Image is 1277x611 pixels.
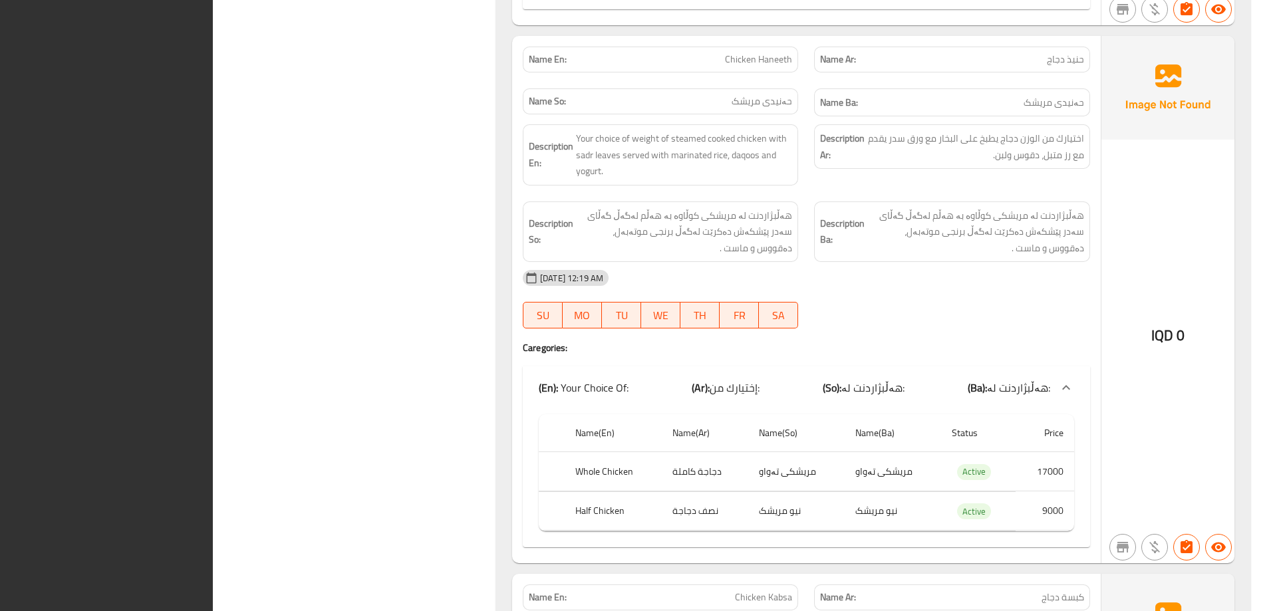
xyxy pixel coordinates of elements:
[941,414,1016,452] th: Status
[867,130,1083,163] span: اختيارك من الوزن دجاج يطبخ على البخار مع ورق سدر يقدم مع رز متبل، دقوس ولبن.
[529,215,573,248] strong: Description So:
[686,306,714,325] span: TH
[720,302,759,328] button: FR
[748,491,845,531] td: نیو مریشک
[820,215,865,248] strong: Description Ba:
[1042,590,1084,604] span: كبسة دجاج
[523,341,1090,354] h4: Caregories:
[563,302,602,328] button: MO
[820,590,856,604] strong: Name Ar:
[1047,53,1084,66] span: حنيذ دجاج
[523,302,563,328] button: SU
[841,378,905,398] span: هەڵبژاردنت لە:
[1101,36,1234,140] img: Ae5nvW7+0k+MAAAAAElFTkSuQmCC
[725,53,792,66] span: Chicken Haneeth
[602,302,641,328] button: TU
[1016,491,1074,531] td: 9000
[735,590,792,604] span: Chicken Kabsa
[764,306,793,325] span: SA
[1151,322,1173,348] span: IQD
[529,306,557,325] span: SU
[529,138,573,171] strong: Description En:
[759,302,798,328] button: SA
[646,306,675,325] span: WE
[957,503,991,519] div: Active
[1016,452,1074,491] td: 17000
[820,53,856,66] strong: Name Ar:
[1109,534,1136,560] button: Not branch specific item
[529,53,567,66] strong: Name En:
[607,306,636,325] span: TU
[535,272,609,285] span: [DATE] 12:19 AM
[641,302,680,328] button: WE
[845,414,941,452] th: Name(Ba)
[662,414,748,452] th: Name(Ar)
[576,207,792,257] span: هەڵبژاردنت لە مریشکی کوڵاوە بە هەڵم لەگەڵ گەڵای سەدر پێشکەش دەکرێت لەگەڵ برنجی موتەبەل، دەقووس و ...
[680,302,720,328] button: TH
[1141,534,1168,560] button: Purchased item
[1205,534,1232,560] button: Available
[845,491,941,531] td: نیو مریشک
[710,378,760,398] span: إختيارك من:
[823,378,841,398] b: (So):
[820,130,865,163] strong: Description Ar:
[968,378,987,398] b: (Ba):
[820,94,858,111] strong: Name Ba:
[1173,534,1200,560] button: Has choices
[565,491,662,531] th: Half Chicken
[565,414,662,452] th: Name(En)
[523,366,1090,409] div: (En): Your Choice Of:(Ar):إختيارك من:(So):هەڵبژاردنت لە:(Ba):هەڵبژاردنت لە:
[748,452,845,491] td: مریشکی تەواو
[867,207,1083,257] span: هەڵبژاردنت لە مریشکی کوڵاوە بە هەڵم لەگەڵ گەڵای سەدر پێشکەش دەکرێت لەگەڵ برنجی موتەبەل، دەقووس و ...
[662,452,748,491] td: دجاجة كاملة
[662,491,748,531] td: نصف دجاجة
[732,94,792,108] span: حەنیدی مریشک
[957,464,991,479] span: Active
[725,306,754,325] span: FR
[1177,322,1185,348] span: 0
[568,306,597,325] span: MO
[539,380,629,396] p: Your Choice Of:
[748,414,845,452] th: Name(So)
[957,464,991,480] div: Active
[692,378,710,398] b: (Ar):
[845,452,941,491] td: مریشکی تەواو
[539,378,558,398] b: (En):
[1024,94,1084,111] span: حەنیدی مریشک
[539,414,1074,531] table: choices table
[529,590,567,604] strong: Name En:
[529,94,566,108] strong: Name So:
[576,130,792,180] span: Your choice of weight of steamed cooked chicken with sadr leaves served with marinated rice, daqo...
[565,452,662,491] th: Whole Chicken
[957,504,991,519] span: Active
[1016,414,1074,452] th: Price
[987,378,1050,398] span: هەڵبژاردنت لە:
